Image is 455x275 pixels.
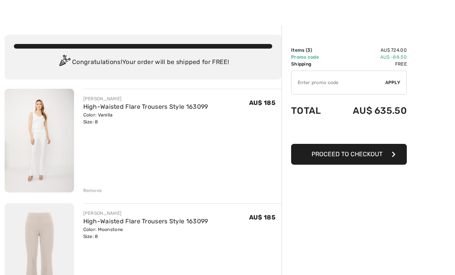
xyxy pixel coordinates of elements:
span: AU$ 185 [249,99,275,106]
td: Shipping [291,61,332,67]
td: AU$ 724.00 [332,47,407,54]
button: Proceed to Checkout [291,144,407,165]
span: Apply [385,79,401,86]
td: AU$ 635.50 [332,98,407,124]
img: Congratulation2.svg [57,55,72,70]
span: AU$ 185 [249,214,275,221]
div: Remove [83,187,102,194]
td: Items ( ) [291,47,332,54]
div: [PERSON_NAME] [83,95,208,102]
td: Promo code [291,54,332,61]
input: Promo code [292,71,385,94]
td: Total [291,98,332,124]
a: High-Waisted Flare Trousers Style 163099 [83,218,208,225]
div: Color: Moonstone Size: 8 [83,226,208,240]
img: High-Waisted Flare Trousers Style 163099 [5,89,74,192]
div: [PERSON_NAME] [83,210,208,217]
span: 3 [307,47,310,53]
div: Congratulations! Your order will be shipped for FREE! [14,55,272,70]
iframe: PayPal [291,124,407,141]
div: Color: Vanilla Size: 8 [83,111,208,125]
span: Proceed to Checkout [312,150,383,158]
td: AU$ -88.50 [332,54,407,61]
a: High-Waisted Flare Trousers Style 163099 [83,103,208,110]
td: Free [332,61,407,67]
